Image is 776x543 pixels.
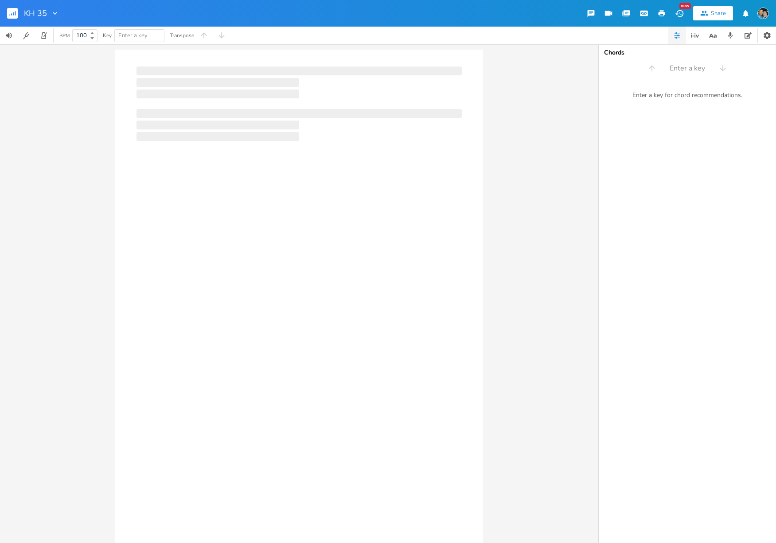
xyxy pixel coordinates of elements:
button: New [671,5,688,21]
div: Enter a key for chord recommendations. [599,86,776,105]
span: Enter a key [118,31,148,39]
div: Transpose [170,33,194,38]
div: New [679,3,691,9]
div: BPM [59,33,70,38]
span: Enter a key [670,63,705,74]
div: Key [103,33,112,38]
div: Chords [604,50,771,56]
button: Share [693,6,733,20]
img: KLBC Worship Team [757,8,769,19]
div: Share [711,9,726,17]
span: KH 35 [24,9,47,17]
